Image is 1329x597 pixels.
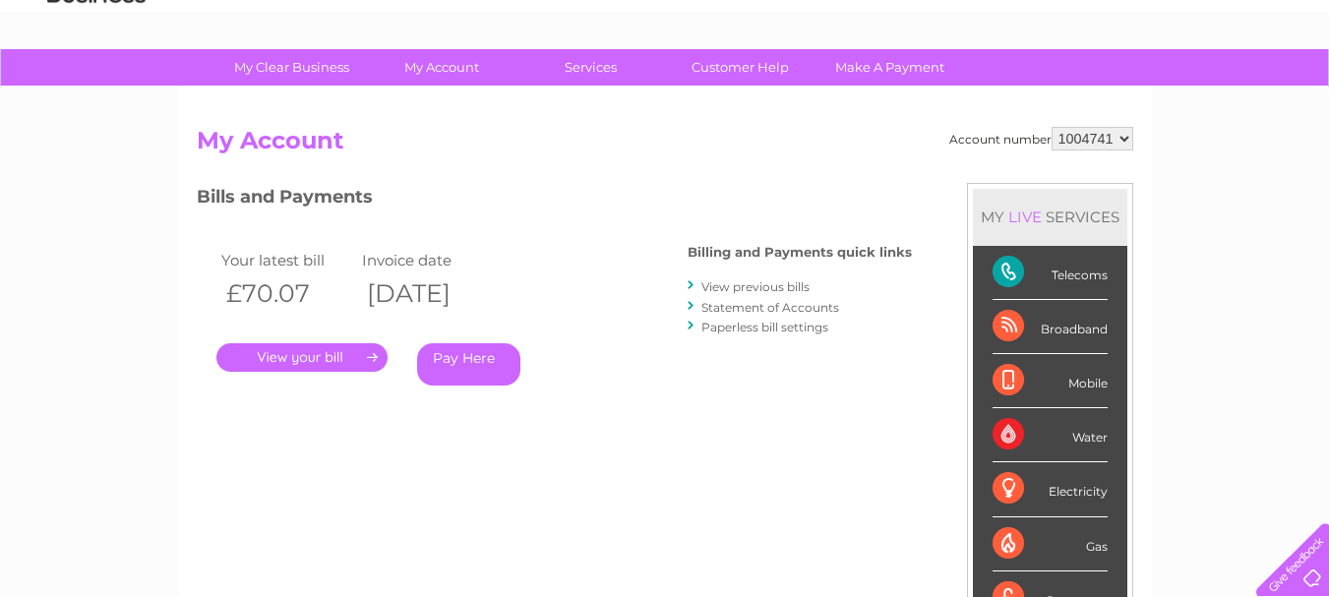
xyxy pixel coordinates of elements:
[983,84,1020,98] a: Water
[1264,84,1310,98] a: Log out
[211,49,373,86] a: My Clear Business
[701,300,839,315] a: Statement of Accounts
[46,51,147,111] img: logo.png
[1032,84,1075,98] a: Energy
[216,343,388,372] a: .
[1004,208,1046,226] div: LIVE
[1198,84,1246,98] a: Contact
[688,245,912,260] h4: Billing and Payments quick links
[510,49,672,86] a: Services
[809,49,971,86] a: Make A Payment
[949,127,1133,150] div: Account number
[216,273,358,314] th: £70.07
[197,127,1133,164] h2: My Account
[993,408,1108,462] div: Water
[216,247,358,273] td: Your latest bill
[1087,84,1146,98] a: Telecoms
[993,517,1108,571] div: Gas
[958,10,1094,34] a: 0333 014 3131
[701,279,810,294] a: View previous bills
[1158,84,1186,98] a: Blog
[201,11,1130,95] div: Clear Business is a trading name of Verastar Limited (registered in [GEOGRAPHIC_DATA] No. 3667643...
[993,300,1108,354] div: Broadband
[993,462,1108,516] div: Electricity
[417,343,520,386] a: Pay Here
[993,354,1108,408] div: Mobile
[659,49,821,86] a: Customer Help
[357,247,499,273] td: Invoice date
[973,189,1127,245] div: MY SERVICES
[357,273,499,314] th: [DATE]
[197,183,912,217] h3: Bills and Payments
[360,49,522,86] a: My Account
[701,320,828,334] a: Paperless bill settings
[993,246,1108,300] div: Telecoms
